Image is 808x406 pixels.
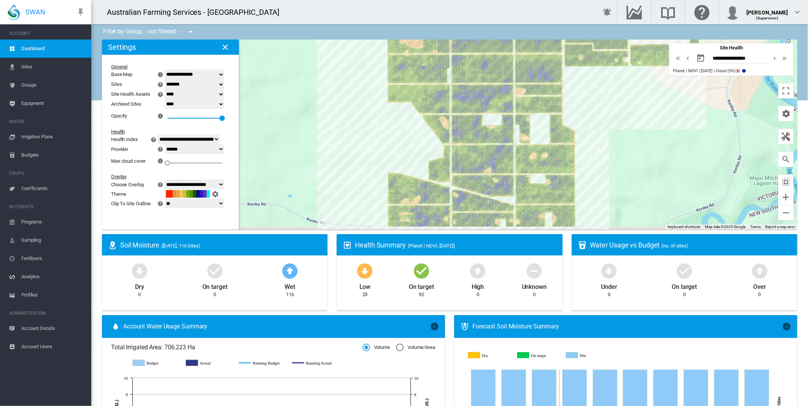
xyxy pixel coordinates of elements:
[778,190,794,205] button: Zoom in
[21,249,85,268] span: Fertilisers
[419,291,424,298] div: 92
[778,174,794,190] button: icon-select-all
[149,135,158,144] md-icon: icon-help-circle
[155,144,166,154] button: icon-help-circle
[126,392,128,397] tspan: 8
[9,201,85,213] span: NUTRIENTS
[161,243,200,249] span: ([DATE], 116 Sites)
[756,16,779,20] span: (Supervisor)
[781,54,789,63] md-icon: icon-chevron-double-right
[111,101,166,107] div: Archived Sites
[600,5,615,20] button: icon-bell-ring
[469,262,487,280] md-icon: icon-arrow-up-bold-circle
[213,291,216,298] div: 0
[668,224,700,230] button: Keyboard shortcuts
[21,40,85,58] span: Dashboard
[782,322,791,331] md-icon: icon-information
[111,174,221,179] div: Overlay
[567,352,611,359] g: Wet
[210,189,221,198] button: icon-cog
[625,8,643,17] md-icon: Go to the Data Hub
[124,376,128,381] tspan: 10
[720,45,743,51] span: Site Health
[21,268,85,286] span: Analytes
[409,280,434,291] div: On target
[111,201,151,206] div: Clip To Site Outline
[155,90,166,99] button: icon-help-circle
[111,136,138,142] div: Health Index
[753,280,766,291] div: Over
[218,40,233,55] button: icon-close
[778,106,794,121] button: icon-cog
[608,291,611,298] div: 0
[675,262,693,280] md-icon: icon-checkbox-marked-circle
[183,24,198,40] button: icon-menu-down
[751,262,769,280] md-icon: icon-arrow-up-bold-circle
[130,262,149,280] md-icon: icon-arrow-down-bold-circle
[123,322,430,331] span: Account Water Usage Summary
[662,243,689,249] span: (no. of sites)
[600,262,618,280] md-icon: icon-arrow-down-bold-circle
[343,241,352,250] md-icon: icon-heart-box-outline
[21,76,85,94] span: Groups
[725,5,740,20] img: profile.jpg
[292,360,338,366] g: Running Actual
[138,291,141,298] div: 0
[408,243,455,249] span: (Planet | NDVI, [DATE])
[21,319,85,338] span: Account Details
[21,179,85,198] span: Coefficients
[21,213,85,231] span: Programs
[412,262,431,280] md-icon: icon-checkbox-marked-circle
[21,58,85,76] span: Sites
[736,68,741,74] md-icon: icon-content-cut
[206,262,224,280] md-icon: icon-checkbox-marked-circle
[603,8,612,17] md-icon: icon-bell-ring
[25,7,45,17] span: SWAN
[673,68,736,73] span: Planet | NDVI | [DATE] | Cloud (0%)
[793,8,802,17] md-icon: icon-chevron-down
[468,352,512,359] g: Dry
[76,8,85,17] md-icon: icon-pin
[111,191,166,197] div: Theme
[590,240,791,250] div: Water Usage vs Budget
[111,64,221,70] div: General
[186,360,232,366] g: Actual
[673,54,683,63] button: icon-chevron-double-left
[430,322,439,331] md-icon: icon-information
[21,286,85,304] span: Profiles
[9,307,85,319] span: ADMINISTRATION
[693,8,711,17] md-icon: Click here for help
[108,241,117,250] md-icon: icon-map-marker-radius
[741,68,747,74] md-icon: icon-information
[770,54,780,63] button: icon-chevron-right
[111,158,146,164] div: Max cloud cover
[525,262,543,280] md-icon: icon-minus-circle
[781,109,791,118] md-icon: icon-cog
[518,352,561,359] g: On target
[693,51,708,66] button: md-calendar
[21,128,85,146] span: Irrigation Plans
[778,205,794,220] button: Zoom out
[111,322,120,331] md-icon: icon-water
[111,91,150,97] div: Site Health Assets
[363,291,368,298] div: 23
[781,178,791,187] md-icon: icon-select-all
[156,90,165,99] md-icon: icon-help-circle
[672,280,697,291] div: On target
[202,280,227,291] div: On target
[111,343,363,352] span: Total Irrigated Area: 706.223 Ha
[285,280,296,291] div: Wet
[533,291,536,298] div: 0
[155,80,166,89] button: icon-help-circle
[778,83,794,98] button: Toggle fullscreen view
[750,225,761,229] a: Terms
[155,180,166,189] button: icon-help-circle
[156,144,165,154] md-icon: icon-help-circle
[758,291,761,298] div: 0
[359,280,371,291] div: Low
[186,27,195,36] md-icon: icon-menu-down
[659,8,677,17] md-icon: Search the knowledge base
[8,4,20,20] img: SWAN-Landscape-Logo-Colour-drop.png
[414,392,417,397] tspan: 8
[281,262,299,280] md-icon: icon-arrow-up-bold-circle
